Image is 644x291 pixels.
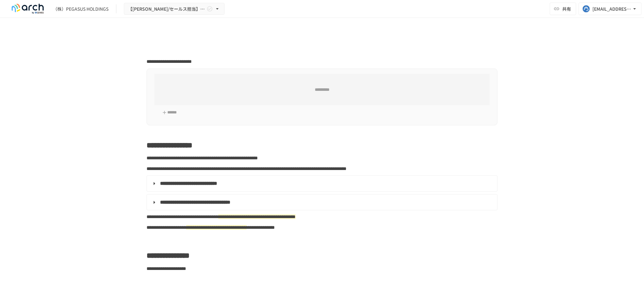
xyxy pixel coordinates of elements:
div: [EMAIL_ADDRESS][DOMAIN_NAME] [592,5,631,13]
img: logo-default@2x-9cf2c760.svg [8,4,48,14]
button: 共有 [550,3,576,15]
span: 【[PERSON_NAME]/セールス担当】株式会社PEGASUS HOLDINGS様_初期設定サポート [128,5,205,13]
button: 【[PERSON_NAME]/セールス担当】株式会社PEGASUS HOLDINGS様_初期設定サポート [124,3,225,15]
span: 共有 [562,5,571,12]
button: [EMAIL_ADDRESS][DOMAIN_NAME] [579,3,641,15]
div: （株）PEGASUS HOLDINGS [53,6,108,12]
